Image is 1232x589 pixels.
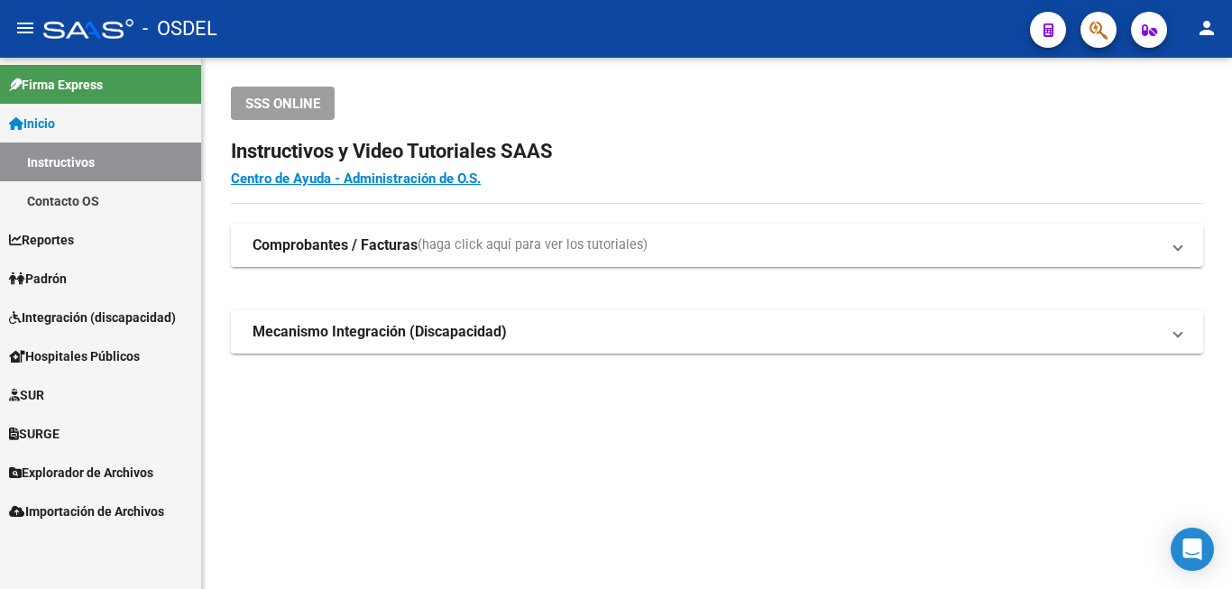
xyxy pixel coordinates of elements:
[9,424,60,444] span: SURGE
[231,170,481,187] a: Centro de Ayuda - Administración de O.S.
[1196,17,1218,39] mat-icon: person
[9,230,74,250] span: Reportes
[418,235,648,255] span: (haga click aquí para ver los tutoriales)
[9,308,176,327] span: Integración (discapacidad)
[9,346,140,366] span: Hospitales Públicos
[9,463,153,483] span: Explorador de Archivos
[14,17,36,39] mat-icon: menu
[231,134,1203,169] h2: Instructivos y Video Tutoriales SAAS
[231,87,335,120] button: SSS ONLINE
[143,9,217,49] span: - OSDEL
[1171,528,1214,571] div: Open Intercom Messenger
[9,269,67,289] span: Padrón
[9,75,103,95] span: Firma Express
[253,322,507,342] strong: Mecanismo Integración (Discapacidad)
[231,224,1203,267] mat-expansion-panel-header: Comprobantes / Facturas(haga click aquí para ver los tutoriales)
[245,96,320,112] span: SSS ONLINE
[9,114,55,133] span: Inicio
[231,310,1203,354] mat-expansion-panel-header: Mecanismo Integración (Discapacidad)
[9,502,164,521] span: Importación de Archivos
[9,385,44,405] span: SUR
[253,235,418,255] strong: Comprobantes / Facturas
